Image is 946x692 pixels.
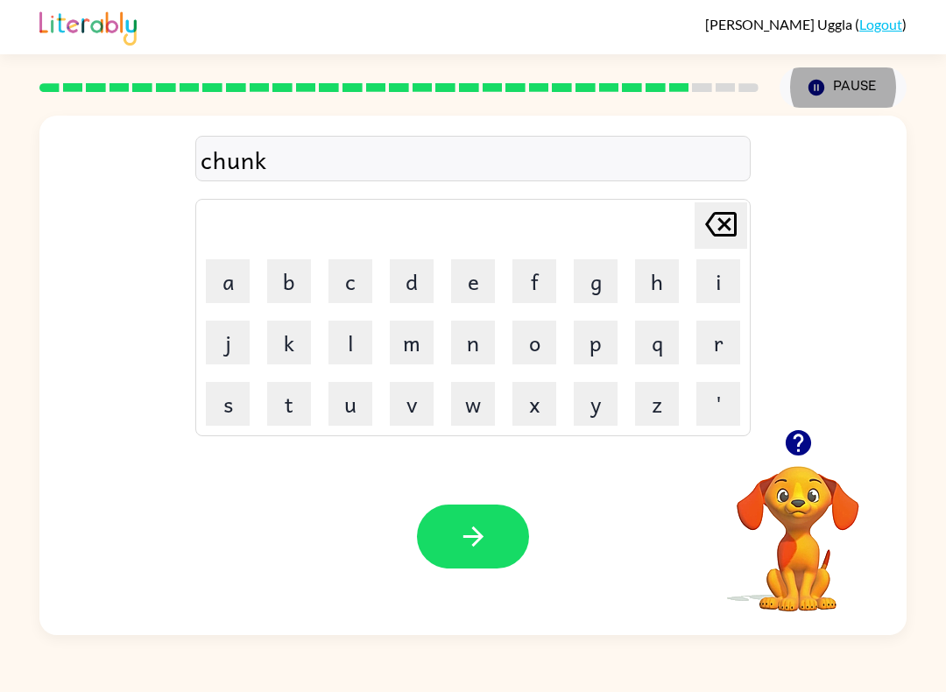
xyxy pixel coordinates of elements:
button: q [635,321,679,364]
button: c [328,259,372,303]
span: [PERSON_NAME] Uggla [705,16,855,32]
img: Literably [39,7,137,46]
video: Your browser must support playing .mp4 files to use Literably. Please try using another browser. [710,439,886,614]
button: s [206,382,250,426]
button: y [574,382,618,426]
button: j [206,321,250,364]
button: z [635,382,679,426]
button: w [451,382,495,426]
button: v [390,382,434,426]
button: k [267,321,311,364]
button: g [574,259,618,303]
button: ' [696,382,740,426]
button: n [451,321,495,364]
button: f [512,259,556,303]
a: Logout [859,16,902,32]
button: l [328,321,372,364]
button: i [696,259,740,303]
button: b [267,259,311,303]
button: x [512,382,556,426]
button: m [390,321,434,364]
button: p [574,321,618,364]
div: ( ) [705,16,907,32]
button: h [635,259,679,303]
button: e [451,259,495,303]
button: u [328,382,372,426]
div: chunk [201,141,745,178]
button: Pause [780,67,907,108]
button: a [206,259,250,303]
button: d [390,259,434,303]
button: o [512,321,556,364]
button: t [267,382,311,426]
button: r [696,321,740,364]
